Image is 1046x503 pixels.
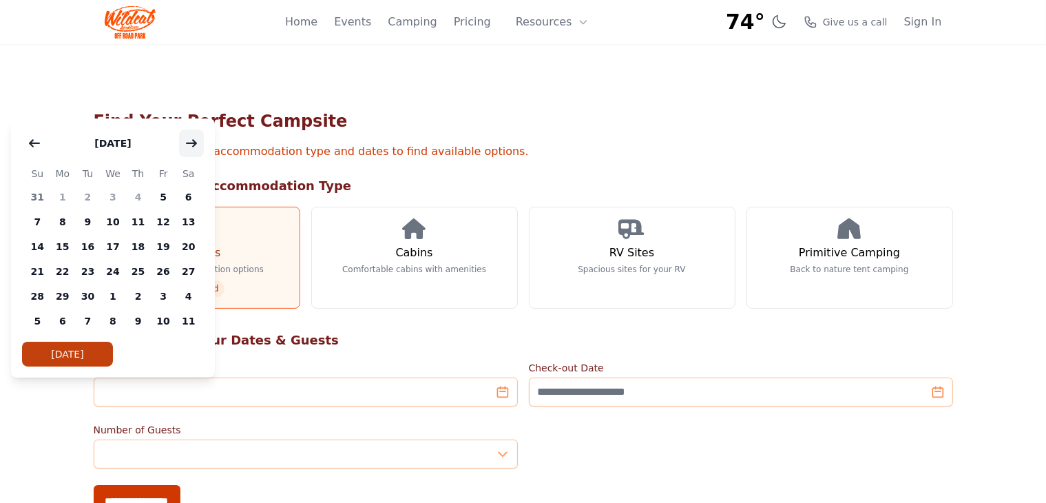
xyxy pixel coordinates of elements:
[75,185,101,209] span: 2
[176,209,201,234] span: 13
[311,207,518,309] a: Cabins Comfortable cabins with amenities
[25,209,50,234] span: 7
[75,259,101,284] span: 23
[94,361,518,375] label: Check-in Date
[804,15,888,29] a: Give us a call
[75,234,101,259] span: 16
[799,245,900,261] h3: Primitive Camping
[50,259,76,284] span: 22
[25,284,50,309] span: 28
[75,165,101,182] span: Tu
[50,165,76,182] span: Mo
[94,331,953,350] h2: Step 2: Select Your Dates & Guests
[94,423,518,437] label: Number of Guests
[125,209,151,234] span: 11
[125,165,151,182] span: Th
[101,284,126,309] span: 1
[285,14,317,30] a: Home
[125,284,151,309] span: 2
[904,14,942,30] a: Sign In
[176,259,201,284] span: 27
[151,284,176,309] span: 3
[75,309,101,333] span: 7
[454,14,491,30] a: Pricing
[151,259,176,284] span: 26
[823,15,888,29] span: Give us a call
[151,234,176,259] span: 19
[746,207,953,309] a: Primitive Camping Back to nature tent camping
[151,209,176,234] span: 12
[395,245,432,261] h3: Cabins
[609,245,654,261] h3: RV Sites
[25,259,50,284] span: 21
[101,259,126,284] span: 24
[101,165,126,182] span: We
[25,234,50,259] span: 14
[94,143,953,160] p: Select your preferred accommodation type and dates to find available options.
[529,361,953,375] label: Check-out Date
[151,185,176,209] span: 5
[388,14,437,30] a: Camping
[50,185,76,209] span: 1
[342,264,486,275] p: Comfortable cabins with amenities
[726,10,765,34] span: 74°
[176,309,201,333] span: 11
[94,176,953,196] h2: Step 1: Choose Accommodation Type
[529,207,735,309] a: RV Sites Spacious sites for your RV
[508,8,597,36] button: Resources
[25,309,50,333] span: 5
[101,309,126,333] span: 8
[791,264,909,275] p: Back to nature tent camping
[334,14,371,30] a: Events
[50,309,76,333] span: 6
[125,185,151,209] span: 4
[50,234,76,259] span: 15
[25,165,50,182] span: Su
[151,309,176,333] span: 10
[105,6,156,39] img: Wildcat Logo
[25,185,50,209] span: 31
[50,209,76,234] span: 8
[176,185,201,209] span: 6
[176,284,201,309] span: 4
[125,259,151,284] span: 25
[94,110,953,132] h1: Find Your Perfect Campsite
[176,234,201,259] span: 20
[125,309,151,333] span: 9
[578,264,685,275] p: Spacious sites for your RV
[101,209,126,234] span: 10
[176,165,201,182] span: Sa
[151,165,176,182] span: Fr
[81,130,145,157] button: [DATE]
[101,234,126,259] span: 17
[75,209,101,234] span: 9
[50,284,76,309] span: 29
[22,342,113,367] button: [DATE]
[75,284,101,309] span: 30
[125,234,151,259] span: 18
[101,185,126,209] span: 3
